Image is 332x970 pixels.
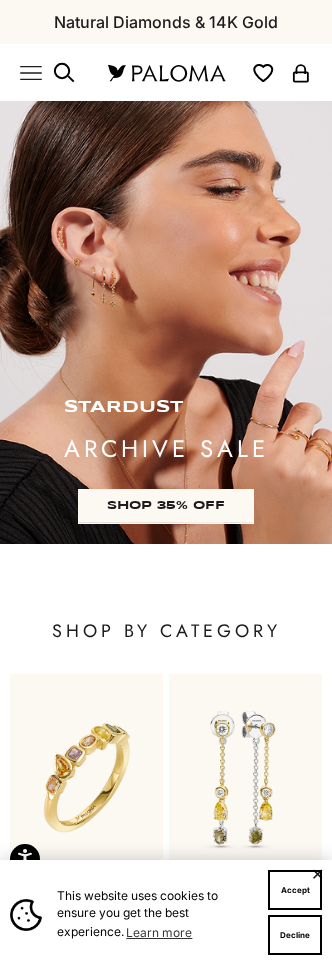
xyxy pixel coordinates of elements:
button: Close [311,868,324,880]
button: Accept [268,870,322,910]
p: Natural Diamonds & 14K Gold [54,9,278,35]
p: STARDUST [64,398,269,418]
nav: Secondary navigation [251,60,312,85]
p: ARCHIVE SALE [64,434,269,464]
img: Cookie banner [10,899,42,931]
a: EARRINGS [166,671,325,914]
button: Decline [268,915,322,955]
a: RINGS [7,671,166,914]
nav: Primary navigation [20,61,84,85]
a: SHOP 35% OFF [78,489,254,524]
a: Learn more [124,921,195,943]
p: SHOP BY CATEGORY [7,611,325,651]
span: This website uses cookies to ensure you get the best experience. [57,887,253,943]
